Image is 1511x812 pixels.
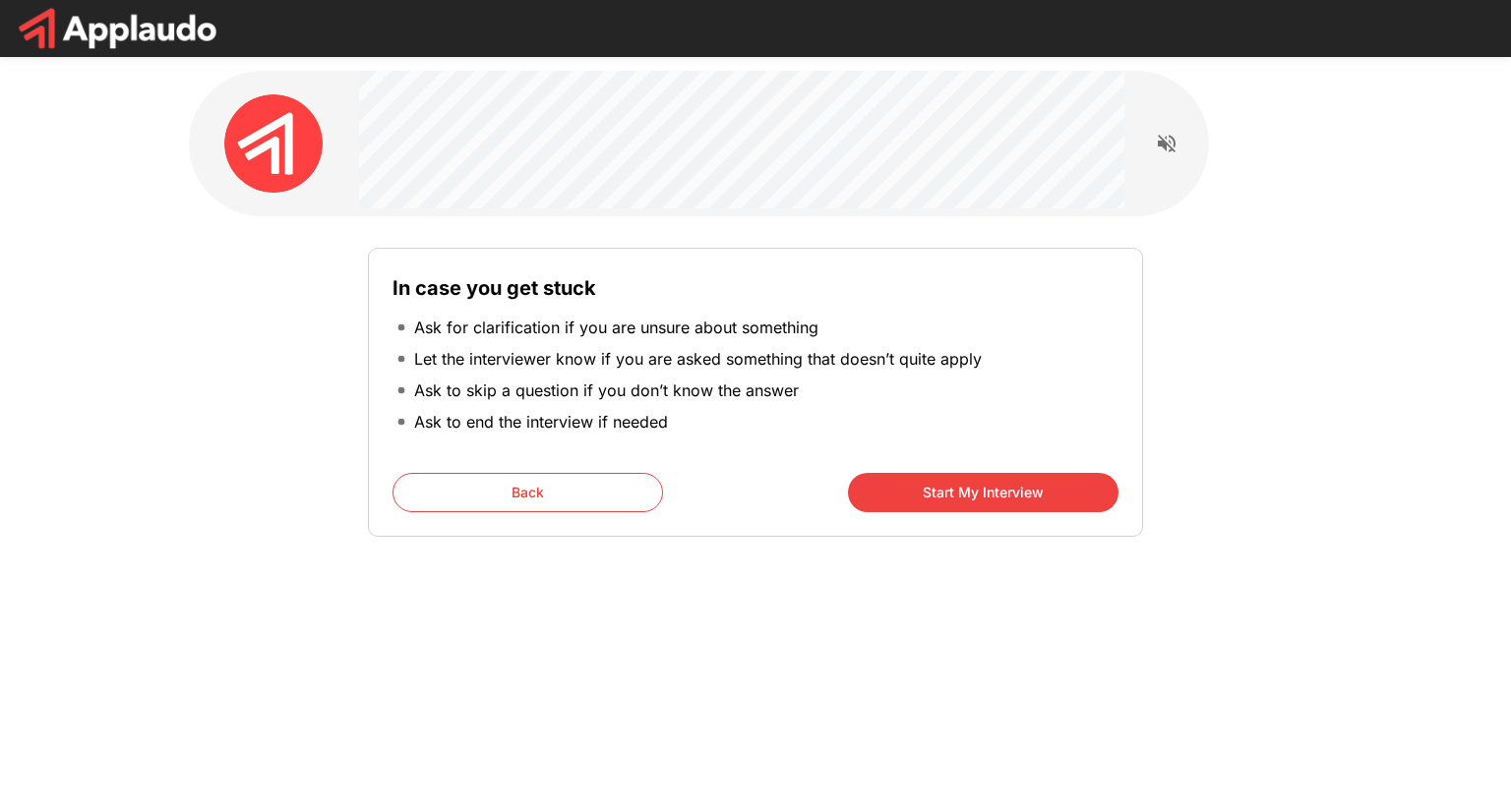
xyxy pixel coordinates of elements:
[414,378,799,402] p: Ask to skip a question if you don’t know the answer
[414,410,668,434] p: Ask to end the interview if needed
[414,347,982,371] p: Let the interviewer know if you are asked something that doesn’t quite apply
[393,276,596,300] b: In case you get stuck
[414,316,818,339] p: Ask for clarification if you are unsure about something
[393,473,663,512] button: Back
[848,473,1118,512] button: Start My Interview
[1147,124,1186,163] button: Read questions aloud
[224,94,323,193] img: applaudo_avatar.png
